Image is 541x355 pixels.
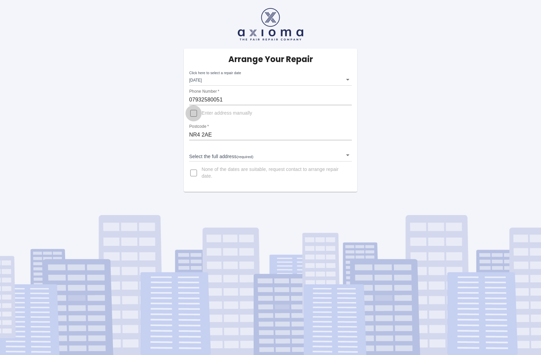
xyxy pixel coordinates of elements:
[202,110,252,117] span: Enter address manually
[202,166,347,180] span: None of the dates are suitable, request contact to arrange repair date.
[189,89,219,94] label: Phone Number
[238,8,303,40] img: axioma
[228,54,313,65] h5: Arrange Your Repair
[189,70,241,76] label: Click here to select a repair date
[189,73,352,86] div: [DATE]
[189,124,209,129] label: Postcode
